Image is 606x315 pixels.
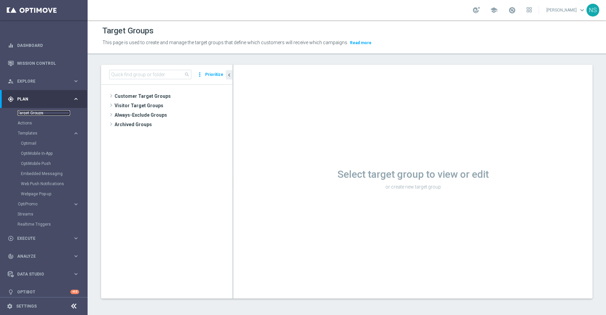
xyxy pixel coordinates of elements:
h1: Select target group to view or edit [233,168,593,180]
i: chevron_left [226,72,232,78]
div: OptiMobile In-App [21,148,87,159]
button: Data Studio keyboard_arrow_right [7,271,79,277]
i: play_circle_outline [8,235,14,241]
a: [PERSON_NAME]keyboard_arrow_down [546,5,586,15]
a: Embedded Messaging [21,171,70,176]
div: +10 [70,290,79,294]
i: settings [7,303,13,309]
span: Customer Target Groups [115,91,232,101]
button: equalizer Dashboard [7,43,79,48]
div: OptiPromo [18,202,73,206]
a: Webpage Pop-up [21,191,70,197]
div: Realtime Triggers [18,219,87,229]
div: Explore [8,78,73,84]
span: This page is used to create and manage the target groups that define which customers will receive... [102,40,348,45]
div: Templates [18,128,87,199]
div: Actions [18,118,87,128]
span: Execute [17,236,73,240]
div: Plan [8,96,73,102]
div: Embedded Messaging [21,169,87,179]
i: more_vert [196,70,203,79]
i: gps_fixed [8,96,14,102]
i: equalizer [8,42,14,49]
button: chevron_left [226,70,232,80]
span: Analyze [17,254,73,258]
span: Archived Groups [115,120,232,129]
div: Streams [18,209,87,219]
i: person_search [8,78,14,84]
a: Mission Control [17,54,79,72]
button: Read more [349,39,372,47]
div: Optimail [21,138,87,148]
div: Web Push Notifications [21,179,87,189]
button: track_changes Analyze keyboard_arrow_right [7,254,79,259]
div: Target Groups [18,108,87,118]
i: keyboard_arrow_right [73,201,79,207]
a: Realtime Triggers [18,222,70,227]
span: keyboard_arrow_down [578,6,586,14]
i: keyboard_arrow_right [73,271,79,277]
span: Visitor Target Groups [115,101,232,110]
span: OptiPromo [18,202,66,206]
span: search [184,72,190,77]
div: OptiMobile Push [21,159,87,169]
div: Templates [18,131,73,135]
button: OptiPromo keyboard_arrow_right [18,201,79,207]
a: Web Push Notifications [21,181,70,187]
button: play_circle_outline Execute keyboard_arrow_right [7,236,79,241]
div: NS [586,4,599,17]
div: Dashboard [8,36,79,54]
button: Mission Control [7,61,79,66]
span: Data Studio [17,272,73,276]
p: or create new target group [233,184,593,190]
div: Data Studio [8,271,73,277]
i: keyboard_arrow_right [73,78,79,84]
i: keyboard_arrow_right [73,235,79,241]
a: Optibot [17,283,70,301]
a: OptiMobile Push [21,161,70,166]
a: Dashboard [17,36,79,54]
h1: Target Groups [102,26,154,36]
span: school [490,6,498,14]
button: gps_fixed Plan keyboard_arrow_right [7,96,79,102]
a: OptiMobile In-App [21,151,70,156]
div: OptiPromo [18,199,87,209]
a: Target Groups [18,110,70,116]
i: keyboard_arrow_right [73,253,79,259]
a: Settings [16,304,37,308]
a: Actions [18,120,70,126]
span: Templates [18,131,66,135]
a: Streams [18,211,70,217]
div: Optibot [8,283,79,301]
a: Optimail [21,141,70,146]
button: lightbulb Optibot +10 [7,289,79,295]
span: Plan [17,97,73,101]
div: Mission Control [8,54,79,72]
div: Execute [8,235,73,241]
input: Quick find group or folder [109,70,191,79]
span: Always-Exclude Groups [115,110,232,120]
button: person_search Explore keyboard_arrow_right [7,79,79,84]
div: Webpage Pop-up [21,189,87,199]
button: Prioritize [204,70,224,79]
i: keyboard_arrow_right [73,96,79,102]
div: Analyze [8,253,73,259]
span: Explore [17,79,73,83]
i: keyboard_arrow_right [73,130,79,137]
button: Templates keyboard_arrow_right [18,131,79,136]
i: lightbulb [8,289,14,295]
i: track_changes [8,253,14,259]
